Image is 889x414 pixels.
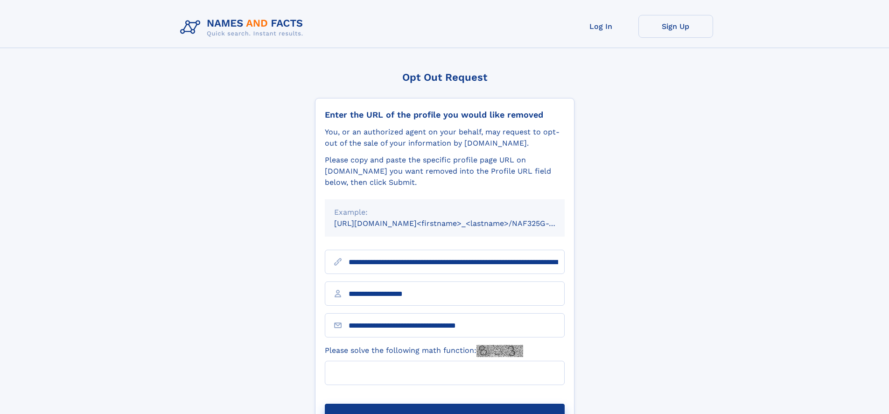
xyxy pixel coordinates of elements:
[325,110,565,120] div: Enter the URL of the profile you would like removed
[315,71,574,83] div: Opt Out Request
[325,154,565,188] div: Please copy and paste the specific profile page URL on [DOMAIN_NAME] you want removed into the Pr...
[638,15,713,38] a: Sign Up
[334,207,555,218] div: Example:
[325,126,565,149] div: You, or an authorized agent on your behalf, may request to opt-out of the sale of your informatio...
[176,15,311,40] img: Logo Names and Facts
[334,219,582,228] small: [URL][DOMAIN_NAME]<firstname>_<lastname>/NAF325G-xxxxxxxx
[564,15,638,38] a: Log In
[325,345,523,357] label: Please solve the following math function:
